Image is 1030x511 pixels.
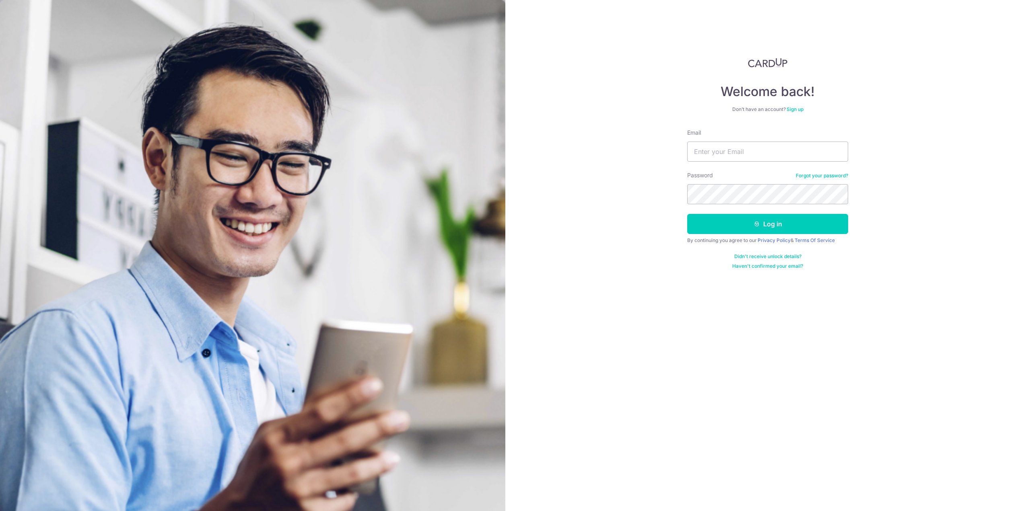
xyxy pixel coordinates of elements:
a: Privacy Policy [758,237,791,243]
div: By continuing you agree to our & [687,237,848,244]
img: CardUp Logo [748,58,787,68]
a: Haven't confirmed your email? [732,263,803,269]
button: Log in [687,214,848,234]
a: Terms Of Service [795,237,835,243]
label: Password [687,171,713,179]
label: Email [687,129,701,137]
a: Forgot your password? [796,172,848,179]
a: Sign up [787,106,803,112]
input: Enter your Email [687,142,848,162]
div: Don’t have an account? [687,106,848,113]
h4: Welcome back! [687,84,848,100]
a: Didn't receive unlock details? [734,253,801,260]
